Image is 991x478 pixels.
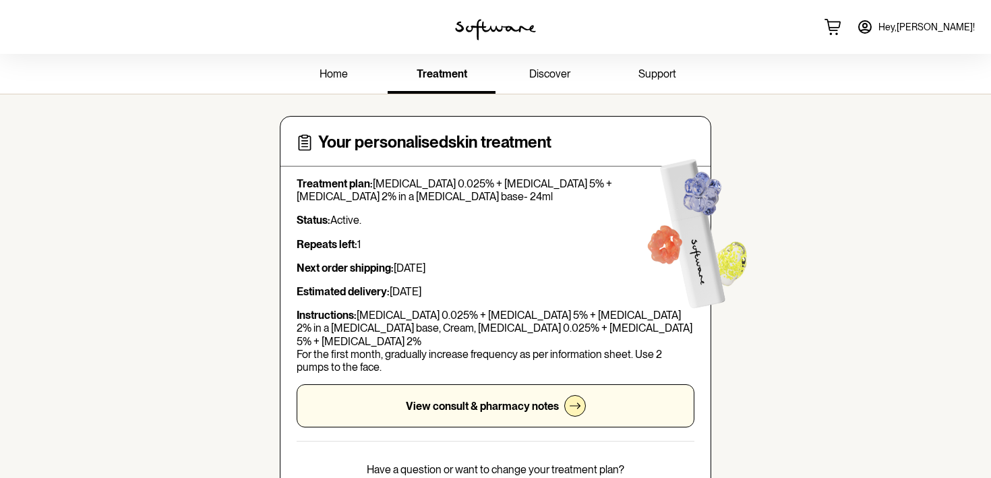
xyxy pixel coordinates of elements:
[406,400,559,413] p: View consult & pharmacy notes
[318,133,551,152] h4: Your personalised skin treatment
[878,22,975,33] span: Hey, [PERSON_NAME] !
[297,238,357,251] strong: Repeats left:
[297,214,694,227] p: Active.
[297,214,330,227] strong: Status:
[297,262,394,274] strong: Next order shipping:
[320,67,348,80] span: home
[297,177,694,203] p: [MEDICAL_DATA] 0.025% + [MEDICAL_DATA] 5% + [MEDICAL_DATA] 2% in a [MEDICAL_DATA] base- 24ml
[388,57,495,94] a: treatment
[367,463,624,476] p: Have a question or want to change your treatment plan?
[280,57,388,94] a: home
[297,262,694,274] p: [DATE]
[297,309,694,374] p: [MEDICAL_DATA] 0.025% + [MEDICAL_DATA] 5% + [MEDICAL_DATA] 2% in a [MEDICAL_DATA] base, Cream, [M...
[297,238,694,251] p: 1
[297,285,390,298] strong: Estimated delivery:
[297,309,357,322] strong: Instructions:
[619,133,771,326] img: Software treatment bottle
[603,57,711,94] a: support
[638,67,676,80] span: support
[529,67,570,80] span: discover
[417,67,467,80] span: treatment
[495,57,603,94] a: discover
[849,11,983,43] a: Hey,[PERSON_NAME]!
[455,19,536,40] img: software logo
[297,177,373,190] strong: Treatment plan:
[297,285,694,298] p: [DATE]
